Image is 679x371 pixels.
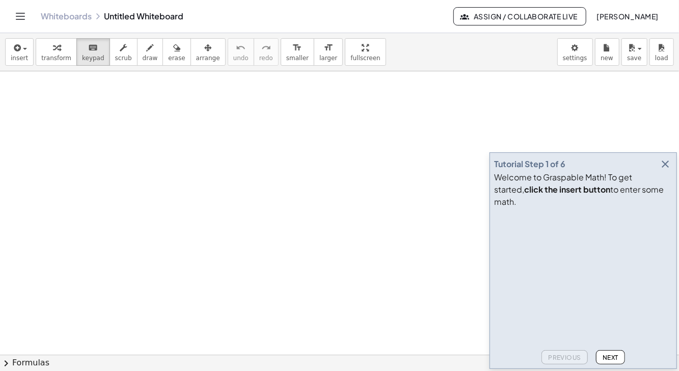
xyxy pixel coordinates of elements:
button: undoundo [228,38,254,66]
span: draw [143,55,158,62]
span: Next [603,354,618,361]
span: transform [41,55,71,62]
button: draw [137,38,164,66]
button: keyboardkeypad [76,38,110,66]
span: save [627,55,641,62]
button: format_sizelarger [314,38,343,66]
i: undo [236,42,246,54]
button: insert [5,38,34,66]
button: redoredo [254,38,279,66]
i: keyboard [88,42,98,54]
b: click the insert button [524,184,610,195]
div: Tutorial Step 1 of 6 [494,158,565,170]
button: Next [596,350,625,364]
button: Assign / Collaborate Live [453,7,586,25]
span: scrub [115,55,132,62]
span: smaller [286,55,309,62]
button: format_sizesmaller [281,38,314,66]
button: [PERSON_NAME] [588,7,667,25]
span: undo [233,55,249,62]
span: fullscreen [350,55,380,62]
i: redo [261,42,271,54]
span: load [655,55,668,62]
div: Welcome to Graspable Math! To get started, to enter some math. [494,171,672,208]
button: load [649,38,674,66]
span: [PERSON_NAME] [596,12,659,21]
span: insert [11,55,28,62]
button: new [595,38,619,66]
span: keypad [82,55,104,62]
span: new [601,55,613,62]
i: format_size [292,42,302,54]
span: larger [319,55,337,62]
button: settings [557,38,593,66]
i: format_size [323,42,333,54]
button: Toggle navigation [12,8,29,24]
span: settings [563,55,587,62]
a: Whiteboards [41,11,92,21]
button: scrub [110,38,138,66]
span: erase [168,55,185,62]
button: save [621,38,647,66]
button: fullscreen [345,38,386,66]
span: arrange [196,55,220,62]
button: arrange [191,38,226,66]
span: redo [259,55,273,62]
button: erase [162,38,191,66]
span: Assign / Collaborate Live [462,12,578,21]
button: transform [36,38,77,66]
